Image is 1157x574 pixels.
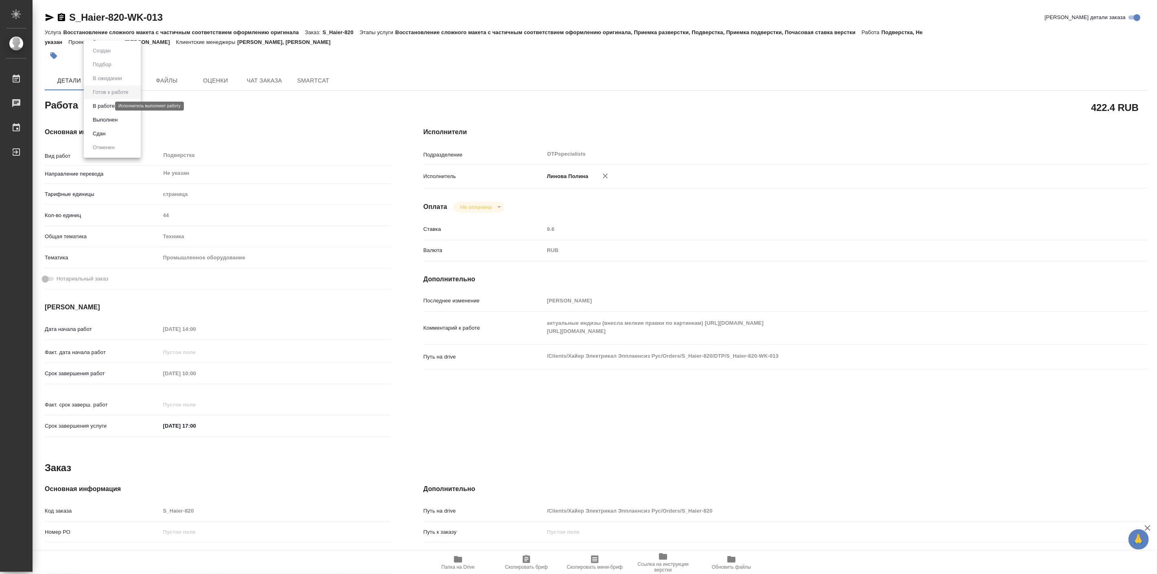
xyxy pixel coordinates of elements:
button: Выполнен [90,115,120,124]
button: Отменен [90,143,117,152]
button: Готов к работе [90,88,131,97]
button: Создан [90,46,113,55]
button: В работе [90,102,117,111]
button: Подбор [90,60,114,69]
button: Сдан [90,129,108,138]
button: В ожидании [90,74,124,83]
